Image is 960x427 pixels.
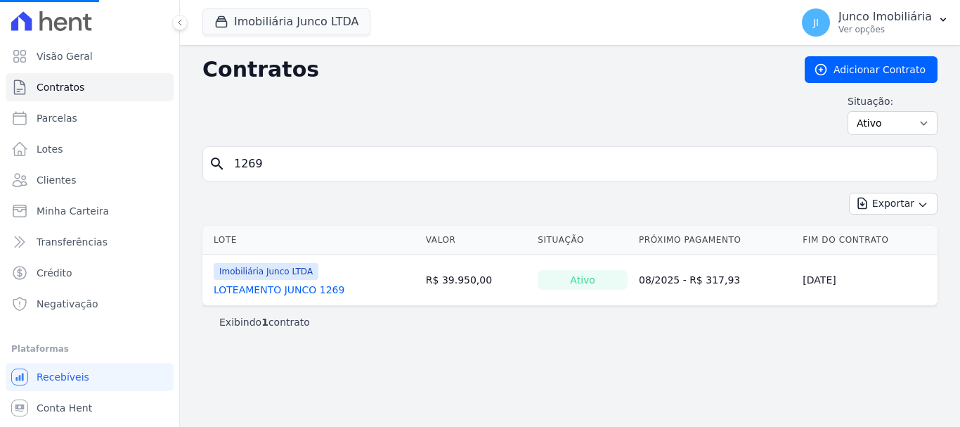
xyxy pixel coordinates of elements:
span: Imobiliária Junco LTDA [214,263,318,280]
span: Transferências [37,235,108,249]
a: Clientes [6,166,174,194]
a: Crédito [6,259,174,287]
span: Recebíveis [37,370,89,384]
h2: Contratos [202,57,782,82]
input: Buscar por nome do lote [226,150,931,178]
a: Negativação [6,290,174,318]
a: 08/2025 - R$ 317,93 [639,274,740,286]
span: Conta Hent [37,401,92,415]
span: Minha Carteira [37,204,109,218]
td: R$ 39.950,00 [420,255,532,306]
td: [DATE] [797,255,938,306]
th: Lote [202,226,420,255]
a: Recebíveis [6,363,174,391]
th: Próximo Pagamento [633,226,797,255]
p: Ver opções [838,24,932,35]
b: 1 [261,317,268,328]
div: Ativo [538,270,628,290]
i: search [209,155,226,172]
span: JI [813,18,819,27]
p: Exibindo contrato [219,315,310,329]
th: Valor [420,226,532,255]
a: Contratos [6,73,174,101]
a: Conta Hent [6,394,174,422]
label: Situação: [848,94,938,108]
div: Plataformas [11,340,168,357]
span: Visão Geral [37,49,93,63]
p: Junco Imobiliária [838,10,932,24]
span: Crédito [37,266,72,280]
span: Lotes [37,142,63,156]
a: Adicionar Contrato [805,56,938,83]
a: Visão Geral [6,42,174,70]
span: Contratos [37,80,84,94]
a: Minha Carteira [6,197,174,225]
th: Situação [532,226,633,255]
a: LOTEAMENTO JUNCO 1269 [214,283,344,297]
span: Clientes [37,173,76,187]
button: Exportar [849,193,938,215]
span: Parcelas [37,111,77,125]
button: Imobiliária Junco LTDA [202,8,370,35]
span: Negativação [37,297,98,311]
th: Fim do Contrato [797,226,938,255]
a: Parcelas [6,104,174,132]
a: Lotes [6,135,174,163]
button: JI Junco Imobiliária Ver opções [791,3,960,42]
a: Transferências [6,228,174,256]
